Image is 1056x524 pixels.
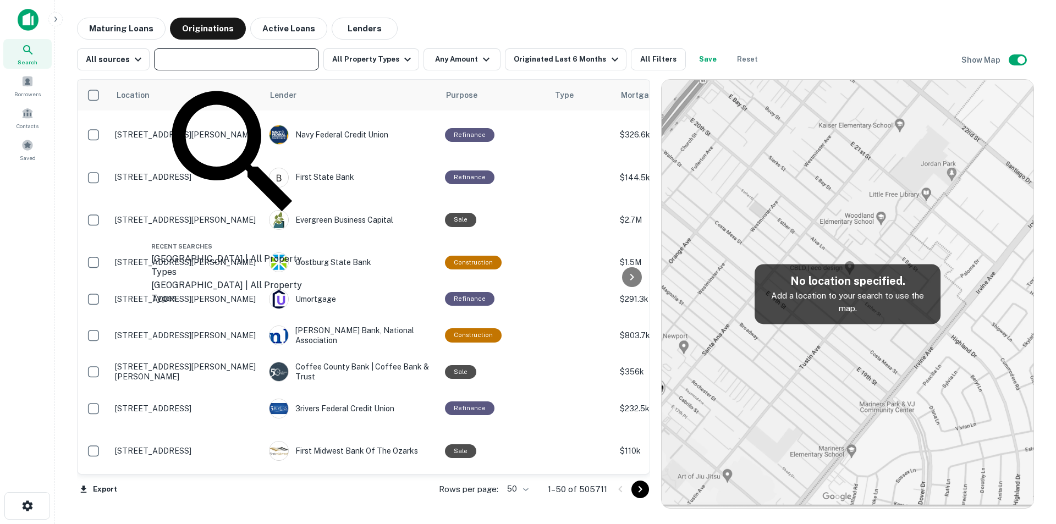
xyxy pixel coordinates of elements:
th: Lender [263,80,439,111]
p: [STREET_ADDRESS][PERSON_NAME] [115,215,258,225]
p: $803.7k [620,329,730,341]
p: [STREET_ADDRESS][PERSON_NAME] [115,130,258,140]
div: Sale [445,365,476,379]
div: Sale [445,444,476,458]
div: [GEOGRAPHIC_DATA] | All Property Types [151,279,316,305]
img: picture [269,326,288,345]
div: Originated Last 6 Months [514,53,621,66]
p: $291.3k [620,293,730,305]
a: Borrowers [3,71,52,101]
button: Any Amount [424,48,501,70]
button: Export [77,481,120,498]
div: All sources [86,53,145,66]
div: This loan purpose was for construction [445,328,502,342]
div: Sale [445,213,476,227]
p: [STREET_ADDRESS][PERSON_NAME] [115,257,258,267]
div: [PERSON_NAME] Bank, National Association [269,326,434,345]
img: picture [269,362,288,381]
div: This loan purpose was for construction [445,256,502,269]
p: $232.5k [620,402,730,415]
p: $2.7M [620,214,730,226]
button: All sources [77,48,150,70]
div: 50 [503,481,530,497]
span: Location [116,89,164,102]
button: Originations [170,18,246,40]
p: $326.6k [620,129,730,141]
button: Save your search to get updates of matches that match your search criteria. [690,48,725,70]
p: [STREET_ADDRESS] [115,404,258,413]
p: [STREET_ADDRESS] [115,446,258,456]
span: Borrowers [14,90,41,98]
img: picture [269,442,288,460]
p: $110k [620,445,730,457]
th: Purpose [439,80,548,111]
div: Navy Federal Credit Union [269,125,434,145]
p: [STREET_ADDRESS][PERSON_NAME] [115,294,258,304]
div: 3rivers Federal Credit Union [269,399,434,418]
div: This loan purpose was for refinancing [445,401,494,415]
button: Maturing Loans [77,18,166,40]
p: [STREET_ADDRESS] [115,172,258,182]
div: First Midwest Bank Of The Ozarks [269,441,434,461]
button: Go to next page [631,481,649,498]
h5: No location specified. [763,273,932,289]
p: [STREET_ADDRESS][PERSON_NAME] [115,330,258,340]
p: $356k [620,366,730,378]
div: Evergreen Business Capital [269,210,434,230]
span: Saved [20,153,36,162]
p: [STREET_ADDRESS][PERSON_NAME][PERSON_NAME] [115,362,258,382]
button: All Filters [631,48,686,70]
th: Location [109,80,263,111]
img: picture [269,399,288,418]
div: This loan purpose was for refinancing [445,292,494,306]
th: Type [548,80,614,111]
div: Oostburg State Bank [269,252,434,272]
a: Saved [3,135,52,164]
div: Coffee County Bank | Coffee Bank & Trust [269,362,434,382]
a: Search [3,39,52,69]
img: capitalize-icon.png [18,9,38,31]
button: Active Loans [250,18,327,40]
img: map-placeholder.webp [662,80,1033,508]
p: Rows per page: [439,483,498,496]
span: Contacts [16,122,38,130]
button: Reset [730,48,765,70]
div: This loan purpose was for refinancing [445,170,494,184]
button: Originated Last 6 Months [505,48,626,70]
span: Recent Searches [151,243,212,250]
p: $144.5k [620,172,730,184]
div: First State Bank [269,168,434,187]
h6: Show Map [961,54,1002,66]
span: Type [555,89,574,102]
p: 1–50 of 505711 [548,483,607,496]
th: Mortgage Amount [614,80,735,111]
button: Lenders [332,18,398,40]
div: Umortgage [269,289,434,309]
div: This loan purpose was for refinancing [445,128,494,142]
div: [GEOGRAPHIC_DATA] | All Property Types [151,252,316,279]
button: All Property Types [323,48,419,70]
p: Add a location to your search to use the map. [763,289,932,315]
iframe: Chat Widget [1001,436,1056,489]
span: Purpose [446,89,492,102]
p: $1.5M [620,256,730,268]
a: Contacts [3,103,52,133]
span: Search [18,58,37,67]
